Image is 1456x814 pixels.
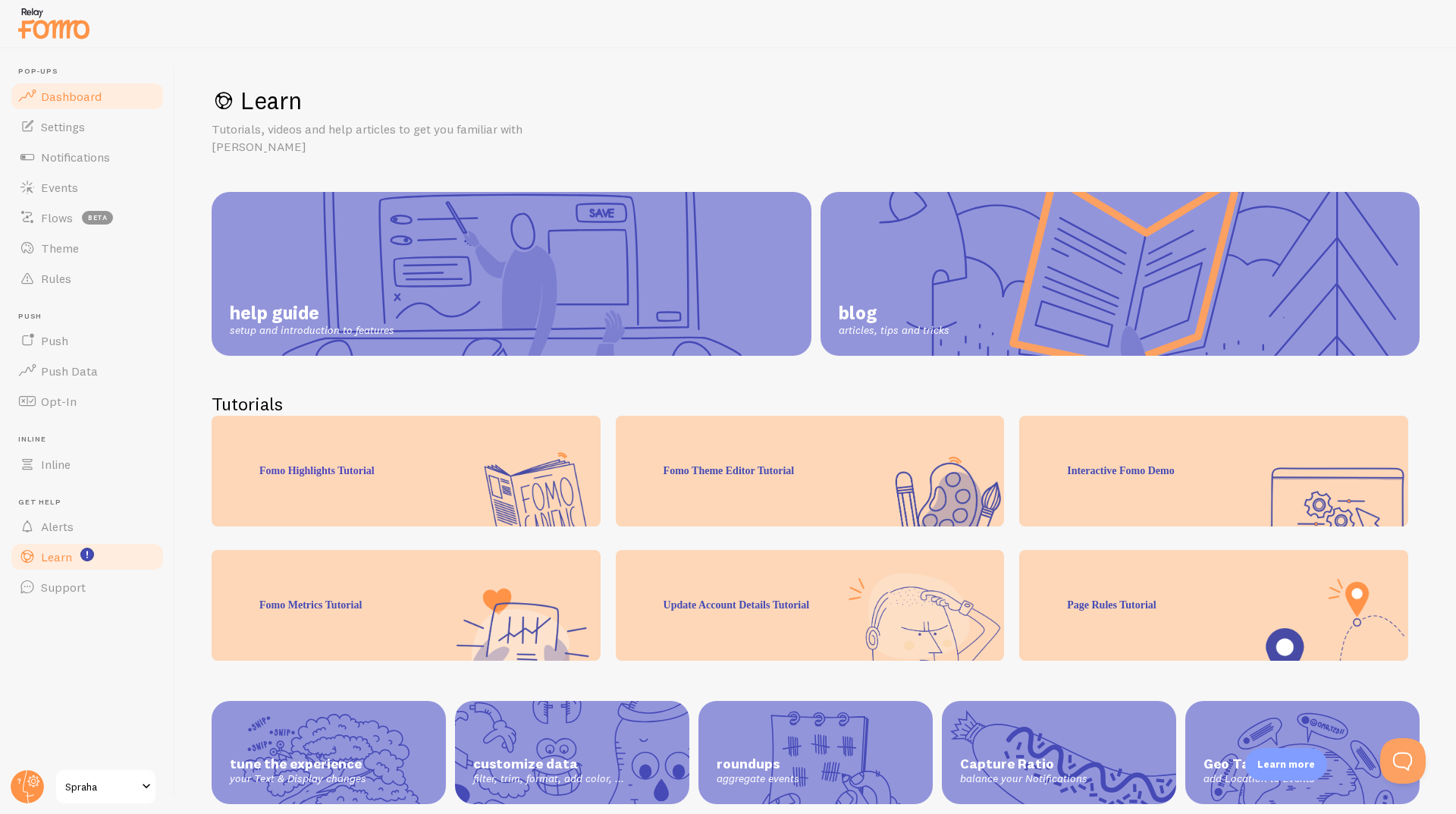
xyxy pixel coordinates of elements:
div: Fomo Theme Editor Tutorial [616,416,1005,526]
img: fomo-relay-logo-orange.svg [16,4,92,42]
span: Notifications [41,149,110,165]
span: Dashboard [41,89,102,104]
p: Learn more [1257,757,1315,772]
span: Opt-In [41,394,77,409]
span: Rules [41,271,71,286]
span: Pop-ups [18,67,165,77]
a: Events [9,172,165,203]
span: Push [41,333,68,348]
span: tune the experience [230,756,428,773]
span: beta [82,211,113,225]
span: Geo Targeting [1203,756,1401,773]
span: Alerts [41,519,74,534]
a: Settings [9,112,165,142]
div: Interactive Fomo Demo [1019,416,1408,526]
span: balance your Notifications [960,772,1158,786]
a: Spraha [55,768,157,805]
span: Inline [18,435,165,445]
span: filter, trim, format, add color, ... [473,772,671,786]
span: customize data [473,756,671,773]
a: help guide setup and introduction to features [212,192,811,356]
span: Spraha [65,778,137,796]
a: Notifications [9,142,165,172]
span: blog [839,301,949,324]
span: Get Help [18,498,165,508]
p: Tutorials, videos and help articles to get you familiar with [PERSON_NAME] [212,121,576,156]
a: Rules [9,263,165,294]
div: Fomo Highlights Tutorial [212,416,601,526]
span: Support [41,580,86,595]
a: Inline [9,449,165,479]
a: Flows beta [9,203,165,233]
span: Push Data [41,363,98,379]
span: roundups [717,756,915,773]
span: Events [41,180,78,195]
svg: <p>Watch New Feature Tutorials!</p> [80,548,94,561]
span: Capture Ratio [960,756,1158,773]
a: Push Data [9,356,165,386]
a: Learn [9,542,165,572]
h2: Tutorials [212,392,1420,416]
a: Theme [9,233,165,263]
a: blog articles, tips and tricks [821,192,1420,356]
a: Alerts [9,511,165,542]
a: Opt-In [9,386,165,416]
span: Theme [41,240,79,256]
span: articles, tips and tricks [839,324,949,338]
span: Inline [41,457,71,472]
span: Push [18,312,165,322]
span: setup and introduction to features [230,324,394,338]
iframe: Help Scout Beacon - Open [1380,738,1426,784]
span: help guide [230,301,394,324]
div: Learn more [1245,748,1327,781]
span: your Text & Display changes [230,772,428,786]
div: Page Rules Tutorial [1019,550,1408,661]
div: Update Account Details Tutorial [616,550,1005,661]
a: Push [9,325,165,356]
span: add Location to Events [1203,772,1401,786]
a: Dashboard [9,81,165,112]
a: Support [9,572,165,602]
h1: Learn [212,85,1420,116]
div: Fomo Metrics Tutorial [212,550,601,661]
span: Flows [41,210,73,225]
span: aggregate events [717,772,915,786]
span: Learn [41,549,72,564]
span: Settings [41,119,85,134]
